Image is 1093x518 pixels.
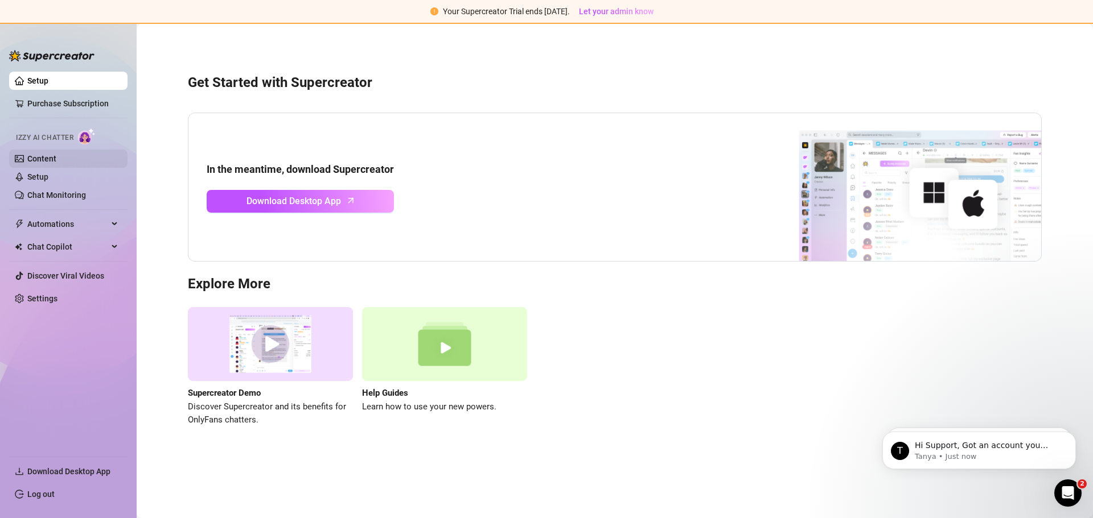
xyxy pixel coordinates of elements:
[15,219,24,229] span: thunderbolt
[27,238,108,256] span: Chat Copilot
[27,294,57,303] a: Settings
[362,307,527,382] img: help guides
[27,94,118,113] a: Purchase Subscription
[246,194,341,208] span: Download Desktop App
[27,154,56,163] a: Content
[574,5,658,18] button: Let your admin know
[27,271,104,280] a: Discover Viral Videos
[9,50,94,61] img: logo-BBDzfeDw.svg
[443,7,570,16] span: Your Supercreator Trial ends [DATE].
[27,172,48,181] a: Setup
[430,7,438,15] span: exclamation-circle
[188,74,1042,92] h3: Get Started with Supercreator
[362,400,527,414] span: Learn how to use your new powers.
[16,132,73,143] span: Izzy AI Chatter
[188,388,261,398] strong: Supercreator Demo
[188,307,353,382] img: supercreator demo
[15,243,22,251] img: Chat Copilot
[1054,479,1082,507] iframe: Intercom live chat
[78,128,96,144] img: AI Chatter
[344,194,358,207] span: arrow-up
[27,190,86,200] a: Chat Monitoring
[27,76,48,85] a: Setup
[27,467,110,476] span: Download Desktop App
[27,215,108,233] span: Automations
[188,275,1042,293] h3: Explore More
[27,490,55,499] a: Log out
[1078,479,1087,488] span: 2
[865,408,1093,487] iframe: Intercom notifications message
[207,190,394,213] a: Download Desktop Apparrow-up
[188,307,353,427] a: Supercreator DemoDiscover Supercreator and its benefits for OnlyFans chatters.
[188,400,353,427] span: Discover Supercreator and its benefits for OnlyFans chatters.
[362,307,527,427] a: Help GuidesLearn how to use your new powers.
[15,467,24,476] span: download
[579,7,654,16] span: Let your admin know
[362,388,408,398] strong: Help Guides
[757,113,1041,261] img: download app
[207,163,394,175] strong: In the meantime, download Supercreator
